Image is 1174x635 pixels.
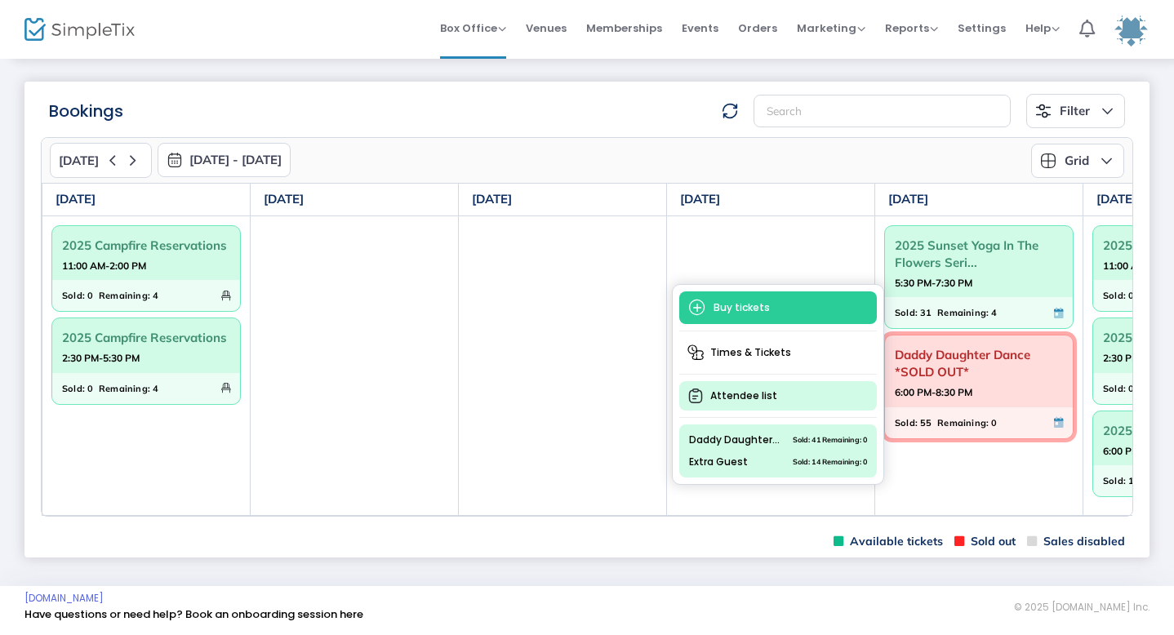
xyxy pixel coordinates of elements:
span: Sales disabled [1027,534,1125,549]
span: Sold: [1103,286,1126,304]
span: 4 [153,286,158,304]
m-panel-title: Bookings [49,99,123,123]
span: Help [1025,20,1060,36]
span: Buy tickets [679,291,877,324]
span: Remaining: [99,286,150,304]
span: 31 [920,304,932,322]
input: Search [754,95,1011,128]
img: times-tickets [687,344,704,361]
span: Sold out [954,534,1016,549]
span: Daddy Daughter Dance [689,433,780,447]
span: Reports [885,20,938,36]
th: [DATE] [667,184,875,216]
span: 0 [87,380,93,397]
span: 2025 Sunset Yoga In The Flowers Seri... [895,233,1063,275]
span: Remaining: [937,304,989,322]
span: Sold: 41 Remaining: 0 [793,433,867,447]
span: Sold: [62,286,85,304]
span: Venues [526,7,567,49]
th: [DATE] [42,184,251,216]
span: Memberships [586,7,662,49]
span: Remaining: [99,380,150,397]
span: Sold: [895,304,918,322]
button: [DATE] - [DATE] [158,143,291,177]
span: 2025 Campfire Reservations [62,325,230,350]
span: Sold: [895,414,918,432]
span: Sold: 14 Remaining: 0 [793,455,867,469]
span: Events [682,7,718,49]
th: [DATE] [459,184,667,216]
img: refresh-data [722,103,738,119]
button: Grid [1031,144,1124,178]
span: © 2025 [DOMAIN_NAME] Inc. [1014,601,1150,614]
span: 2025 Campfire Reservations [62,233,230,258]
span: Sold: [62,380,85,397]
span: Marketing [797,20,865,36]
strong: 5:30 PM-7:30 PM [895,273,972,293]
span: Orders [738,7,777,49]
th: [DATE] [875,184,1083,216]
span: Attendee list [679,381,877,411]
span: Settings [958,7,1006,49]
a: Have questions or need help? Book an onboarding session here [24,606,363,622]
img: monthly [167,152,183,168]
span: 0 [1128,286,1134,304]
img: grid [1040,153,1056,169]
span: Daddy Daughter Dance *SOLD OUT* [895,342,1063,384]
span: 0 [1128,380,1134,397]
th: [DATE] [251,184,459,216]
span: 4 [153,380,158,397]
span: Box Office [440,20,506,36]
span: [DATE] [59,153,99,168]
span: Times & Tickets [679,338,877,367]
span: Available tickets [834,534,943,549]
span: 55 [920,414,932,432]
span: Extra Guest [689,455,748,469]
strong: 2:30 PM-5:30 PM [62,348,140,368]
strong: 11:00 AM-2:00 PM [62,255,146,276]
img: filter [1035,103,1052,119]
a: [DOMAIN_NAME] [24,592,104,605]
span: Sold: [1103,472,1126,490]
button: [DATE] [50,143,152,178]
span: 4 [991,304,997,322]
span: 1 [1128,472,1134,490]
button: Filter [1026,94,1125,128]
span: Sold: [1103,380,1126,397]
span: 0 [991,414,997,432]
img: clipboard [687,388,704,404]
span: Remaining: [937,414,989,432]
strong: 6:00 PM-8:30 PM [895,382,972,402]
span: 0 [87,286,93,304]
